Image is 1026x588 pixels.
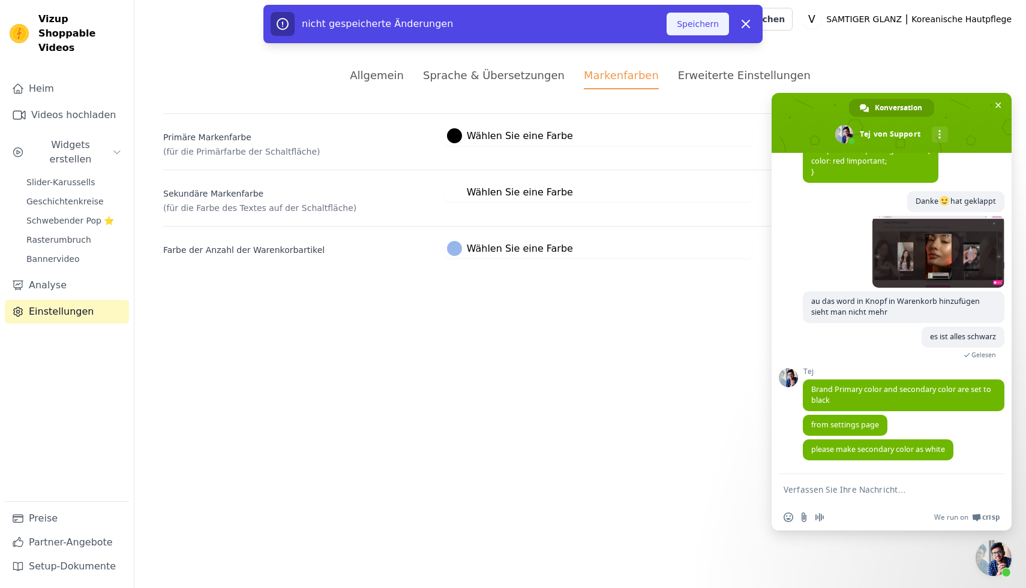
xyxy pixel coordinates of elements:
span: .vizup-ml-2.vizup-text-green-600 { color: red !important; } [811,145,930,177]
font: Bannervideo [26,254,80,264]
a: Schwebender Pop ⭐ [19,212,129,229]
font: Heim [29,83,54,94]
font: Rasterumbruch [26,235,91,245]
a: Bannervideo [19,251,129,267]
a: Heim [5,77,129,101]
font: Erweiterte Einstellungen [678,69,811,82]
span: Brand Primary color and secondary color are set to black [811,384,991,405]
a: We run onCrisp [934,512,1000,522]
span: Chat schließen [992,99,1004,111]
a: Preise [5,506,129,530]
font: Preise [29,512,58,524]
font: Farbe der Anzahl der Warenkorbartikel [163,245,325,255]
button: Speichern [667,13,729,35]
font: Sekundäre Markenfarbe [163,189,263,198]
font: (für die Farbe des Textes auf der Schaltfläche) [163,203,356,213]
span: Konversation [875,99,922,117]
font: Partner-Angebote [29,536,113,548]
font: Einstellungen [29,306,94,317]
span: Crisp [982,512,1000,522]
a: Setup-Dokumente [5,554,129,578]
font: Videos hochladen [31,109,116,120]
font: (für die Primärfarbe der Schaltfläche) [163,147,320,156]
button: Wählen Sie eine Farbe Farbwähler [445,182,575,202]
font: Sprache & Übersetzungen [423,69,565,82]
div: Mehr Kanäle [932,126,948,143]
font: Setup-Dokumente [29,560,116,572]
font: Widgets erstellen [50,139,92,165]
div: Chat schließen [976,540,1012,576]
a: Einstellungen [5,300,129,324]
font: Allgemein [350,69,404,82]
a: Partner-Angebote [5,530,129,554]
span: please make secondary color as white [811,444,945,454]
span: au das word in Knopf in Warenkorb hinzufügen sieht man nicht mehr [811,296,980,317]
font: Slider-Karussells [26,177,95,187]
font: Markenfarben [584,69,659,82]
span: Gelesen [971,351,996,359]
span: Einen Emoji einfügen [784,512,793,522]
font: Wählen Sie eine Farbe [467,243,573,254]
a: Videos hochladen [5,103,129,127]
textarea: Verfassen Sie Ihre Nachricht… [784,484,973,495]
span: Audionachricht aufzeichnen [815,512,824,522]
a: Rasterumbruch [19,231,129,248]
a: Geschichtenkreise [19,193,129,210]
div: Konversation [849,99,934,117]
span: from settings page [811,420,879,430]
font: Wählen Sie eine Farbe [467,186,573,198]
span: es ist alles schwarz [930,331,996,342]
font: Wählen Sie eine Farbe [467,130,573,141]
span: Danke hat geklappt [916,196,996,206]
font: Speichern [677,19,719,29]
button: Wählen Sie eine Farbe Farbwähler [445,126,575,146]
font: Analyse [29,279,67,291]
font: Geschichtenkreise [26,197,104,206]
font: nicht gespeicherte Änderungen [302,18,453,29]
span: Datei senden [799,512,809,522]
a: Slider-Karussells [19,174,129,191]
span: Tej [803,367,1004,376]
button: Widgets erstellen [5,133,129,171]
font: Schwebender Pop ⭐ [26,216,114,225]
a: Analyse [5,273,129,297]
button: Wählen Sie eine Farbe Farbwähler [445,239,575,258]
span: We run on [934,512,968,522]
font: Primäre Markenfarbe [163,132,251,142]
